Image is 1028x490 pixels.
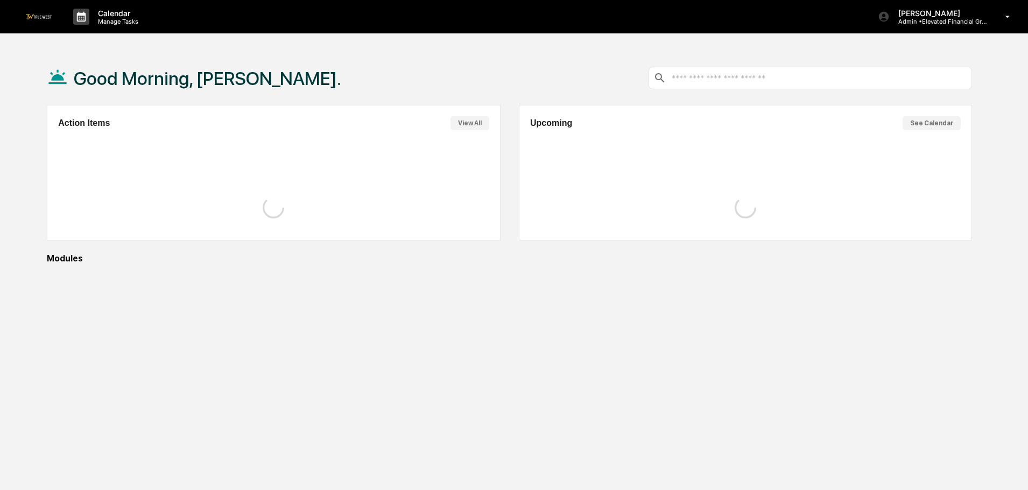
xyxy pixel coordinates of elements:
button: View All [450,116,489,130]
h2: Action Items [58,118,110,128]
div: Modules [47,253,972,264]
p: Admin • Elevated Financial Group [890,18,990,25]
img: logo [26,14,52,19]
h2: Upcoming [530,118,572,128]
p: Calendar [89,9,144,18]
h1: Good Morning, [PERSON_NAME]. [74,68,341,89]
p: Manage Tasks [89,18,144,25]
p: [PERSON_NAME] [890,9,990,18]
button: See Calendar [903,116,961,130]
